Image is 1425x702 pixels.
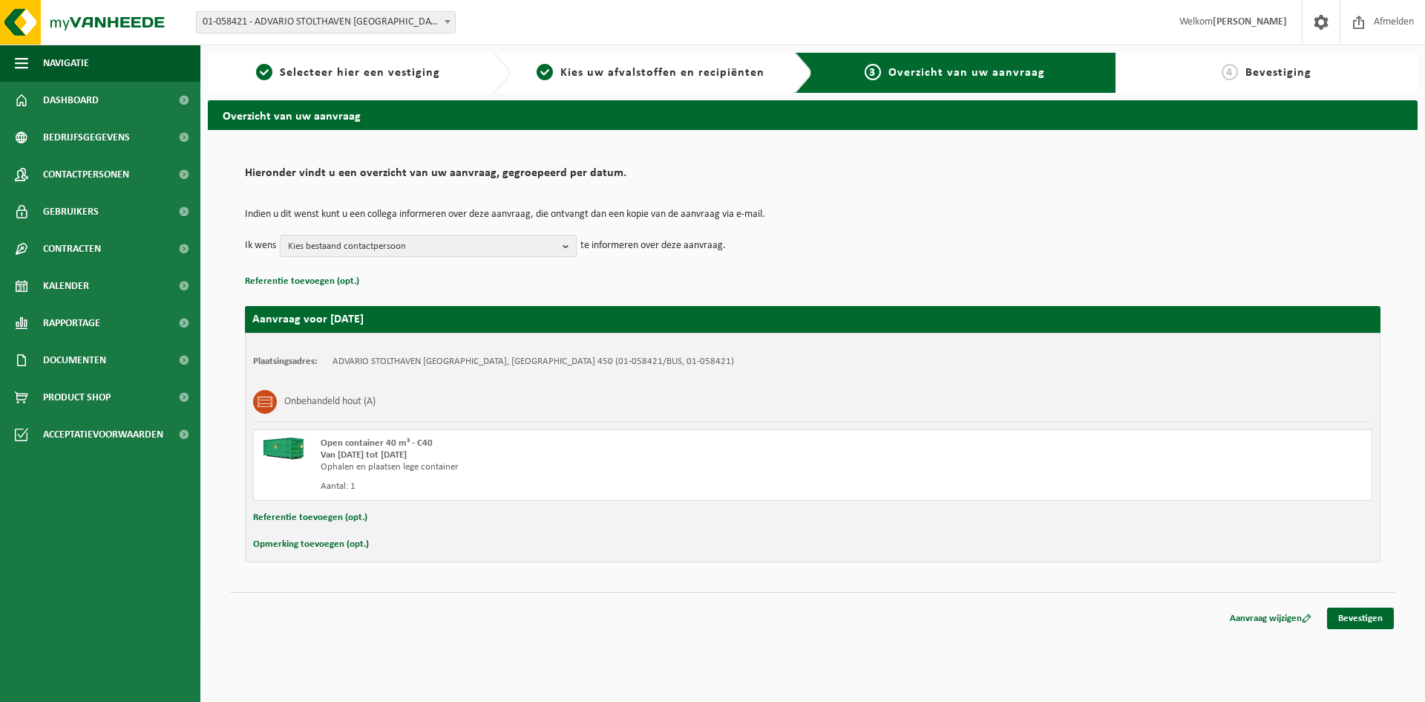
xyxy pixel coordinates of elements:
[537,64,553,80] span: 2
[321,461,872,473] div: Ophalen en plaatsen lege container
[1222,64,1238,80] span: 4
[43,342,106,379] span: Documenten
[1327,608,1394,629] a: Bevestigen
[1219,608,1323,629] a: Aanvraag wijzigen
[1245,67,1311,79] span: Bevestiging
[560,67,764,79] span: Kies uw afvalstoffen en recipiënten
[197,12,455,33] span: 01-058421 - ADVARIO STOLTHAVEN ANTWERPEN NV - ANTWERPEN
[332,356,734,368] td: ADVARIO STOLTHAVEN [GEOGRAPHIC_DATA], [GEOGRAPHIC_DATA] 450 (01-058421/BUS, 01-058421)
[245,235,276,257] p: Ik wens
[43,193,99,230] span: Gebruikers
[518,64,784,82] a: 2Kies uw afvalstoffen en recipiënten
[245,209,1380,220] p: Indien u dit wenst kunt u een collega informeren over deze aanvraag, die ontvangt dan een kopie v...
[253,357,318,366] strong: Plaatsingsadres:
[580,235,726,257] p: te informeren over deze aanvraag.
[321,450,407,460] strong: Van [DATE] tot [DATE]
[43,267,89,305] span: Kalender
[245,272,359,291] button: Referentie toevoegen (opt.)
[215,64,481,82] a: 1Selecteer hier een vestiging
[43,416,163,453] span: Acceptatievoorwaarden
[43,305,100,342] span: Rapportage
[253,535,369,554] button: Opmerking toevoegen (opt.)
[284,390,376,414] h3: Onbehandeld hout (A)
[261,438,306,460] img: HK-XC-40-GN-00.png
[196,11,456,33] span: 01-058421 - ADVARIO STOLTHAVEN ANTWERPEN NV - ANTWERPEN
[43,156,129,193] span: Contactpersonen
[321,481,872,493] div: Aantal: 1
[43,379,111,416] span: Product Shop
[253,508,367,527] button: Referentie toevoegen (opt.)
[256,64,272,80] span: 1
[865,64,881,80] span: 3
[43,45,89,82] span: Navigatie
[245,167,1380,187] h2: Hieronder vindt u een overzicht van uw aanvraag, gegroepeerd per datum.
[1213,16,1287,27] strong: [PERSON_NAME]
[321,438,433,448] span: Open container 40 m³ - C40
[43,230,101,267] span: Contracten
[252,313,364,325] strong: Aanvraag voor [DATE]
[43,82,99,119] span: Dashboard
[208,100,1418,129] h2: Overzicht van uw aanvraag
[280,235,577,257] button: Kies bestaand contactpersoon
[888,67,1045,79] span: Overzicht van uw aanvraag
[43,119,130,156] span: Bedrijfsgegevens
[280,67,440,79] span: Selecteer hier een vestiging
[288,235,557,258] span: Kies bestaand contactpersoon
